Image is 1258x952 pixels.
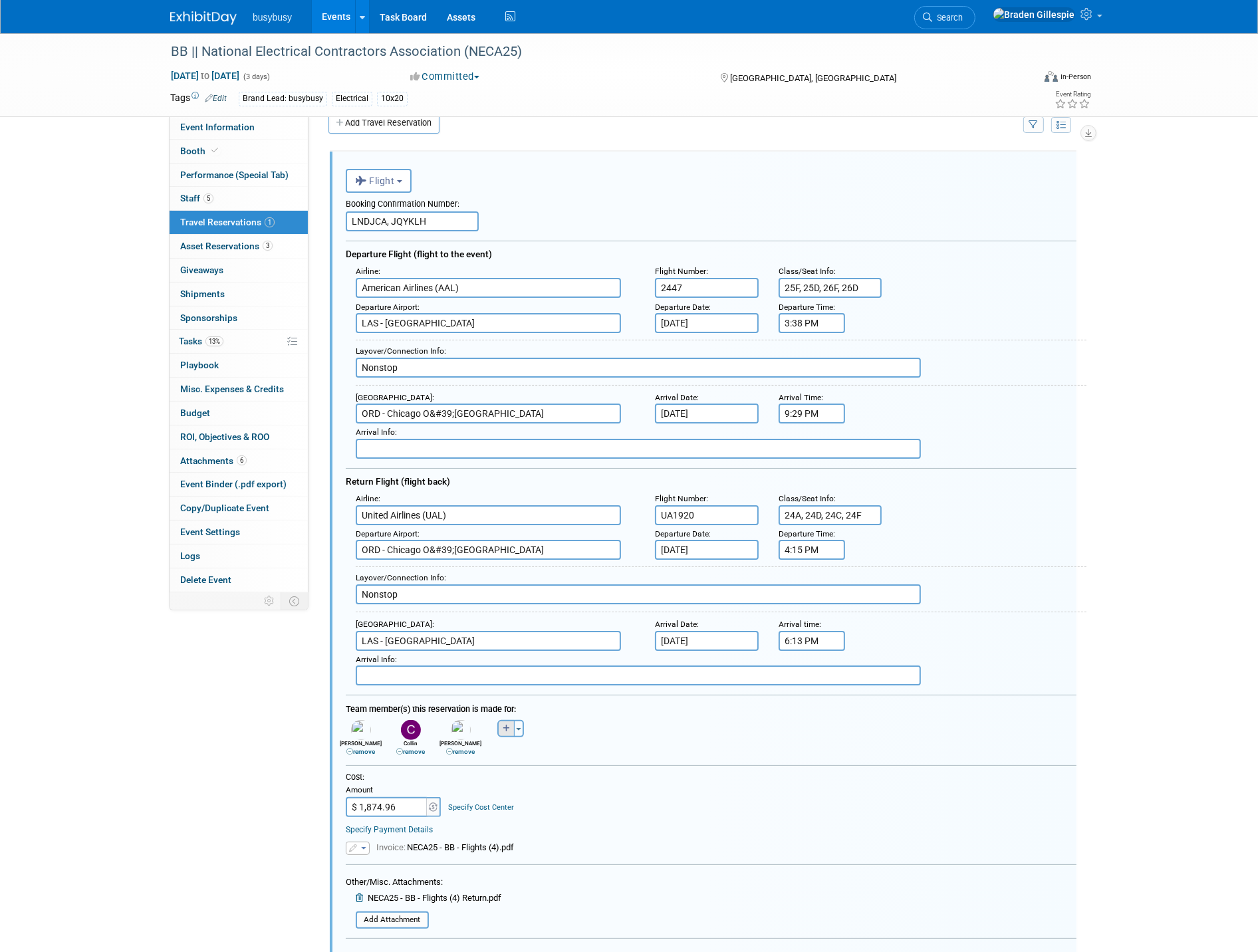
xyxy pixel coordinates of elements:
div: Team member(s) this reservation is made for: [346,697,1076,717]
a: Tasks13% [170,330,308,353]
small: : [356,655,397,664]
button: Flight [346,169,412,193]
a: ROI, Objectives & ROO [170,425,308,449]
span: Layover/Connection Info [356,346,444,356]
span: Departure Date [655,302,709,312]
span: Giveaways [180,265,223,275]
span: Asset Reservations [180,241,273,251]
button: Committed [406,70,485,84]
a: remove [396,748,425,755]
div: Brand Lead: busybusy [239,92,327,106]
small: : [356,302,420,312]
span: Flight [355,176,395,186]
div: Electrical [332,92,372,106]
body: Rich Text Area. Press ALT-0 for help. [7,5,711,56]
small: : [356,529,420,538]
small: : [779,302,835,312]
span: 5 [203,193,213,203]
span: Arrival Date [655,393,697,402]
span: Arrival Date [655,620,697,629]
a: Staff5 [170,187,308,210]
a: Event Binder (.pdf export) [170,473,308,496]
small: : [356,427,397,437]
small: : [356,267,380,276]
span: Staff [180,193,213,203]
span: (3 days) [242,72,270,81]
a: Travel Reservations1 [170,211,308,234]
span: [GEOGRAPHIC_DATA] [356,620,432,629]
span: Event Settings [180,527,240,537]
div: 10x20 [377,92,408,106]
span: Flight Number [655,494,706,503]
a: Shipments [170,283,308,306]
span: Search [932,13,963,23]
i: Booth reservation complete [211,147,218,154]
span: Arrival Info [356,427,395,437]
a: Booth [170,140,308,163]
small: : [655,302,711,312]
a: Copy/Duplicate Event [170,497,308,520]
span: Sponsorships [180,312,237,323]
small: : [655,494,708,503]
p: TO - 637.92 FROM - 1237.04 + [GEOGRAPHIC_DATA] [8,5,711,56]
span: Delete Event [180,574,231,585]
span: busybusy [253,12,292,23]
span: Performance (Special Tab) [180,170,289,180]
span: Travel Reservations [180,217,275,227]
div: Booking Confirmation Number: [346,193,1076,211]
td: Tags [170,91,227,106]
div: Other/Misc. Attachments: [346,876,501,892]
a: remove [446,748,475,755]
small: : [356,620,434,629]
img: ExhibitDay [170,11,237,25]
a: Performance (Special Tab) [170,164,308,187]
span: 3 [263,241,273,251]
a: Search [914,6,975,29]
span: Logs [180,550,200,561]
span: Departure Flight (flight to the event) [346,249,492,259]
img: Format-Inperson.png [1045,71,1058,82]
span: Shipments [180,289,225,299]
span: Misc. Expenses & Credits [180,384,284,394]
span: 1 [265,217,275,227]
a: Playbook [170,354,308,377]
span: Flight Number [655,267,706,276]
span: [GEOGRAPHIC_DATA], [GEOGRAPHIC_DATA] [730,73,896,83]
span: 6 [237,455,247,465]
small: : [356,393,434,402]
a: Attachments6 [170,449,308,473]
a: Misc. Expenses & Credits [170,378,308,401]
span: to [199,70,211,81]
span: Departure Time [779,302,833,312]
div: Event Rating [1055,91,1090,98]
span: Arrival Time [779,393,821,402]
span: Departure Airport [356,302,418,312]
a: Add Travel Reservation [328,112,440,134]
span: [GEOGRAPHIC_DATA] [356,393,432,402]
a: Budget [170,402,308,425]
div: Collin [389,740,432,756]
small: : [356,573,446,582]
span: Tasks [179,336,223,346]
span: Budget [180,408,210,418]
span: Departure Time [779,529,833,538]
small: : [779,529,835,538]
small: : [356,494,380,503]
img: C.jpg [401,720,421,740]
span: Event Information [180,122,255,132]
span: NECA25 - BB - Flights (4).pdf [376,842,514,852]
a: Specify Payment Details [346,825,433,834]
span: Return Flight (flight back) [346,476,450,487]
span: [DATE] [DATE] [170,70,240,82]
small: : [655,267,708,276]
i: Filter by Traveler [1029,121,1039,130]
a: Event Settings [170,521,308,544]
div: Cost: [346,772,1076,783]
span: 13% [205,336,223,346]
a: Event Information [170,116,308,139]
span: Attachments [180,455,247,466]
span: Airline [356,267,378,276]
a: Delete Event [170,568,308,592]
span: Departure Date [655,529,709,538]
small: : [655,393,699,402]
